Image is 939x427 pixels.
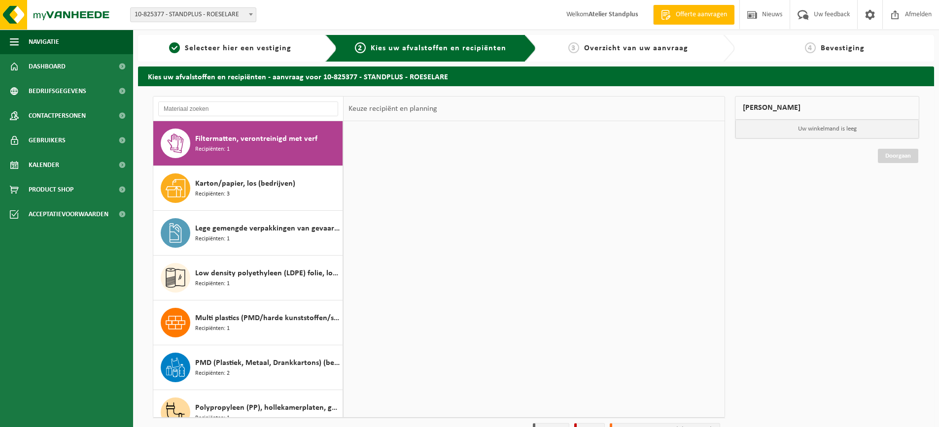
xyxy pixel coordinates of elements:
span: Selecteer hier een vestiging [185,44,291,52]
strong: Atelier Standplus [589,11,638,18]
span: Recipiënten: 2 [195,369,230,378]
span: Low density polyethyleen (LDPE) folie, los, gekleurd [195,267,340,279]
iframe: chat widget [5,405,165,427]
span: Navigatie [29,30,59,54]
span: Overzicht van uw aanvraag [584,44,688,52]
button: Lege gemengde verpakkingen van gevaarlijke stoffen Recipiënten: 1 [153,211,343,256]
span: Product Shop [29,177,73,202]
p: Uw winkelmand is leeg [735,120,919,138]
span: Dashboard [29,54,66,79]
span: Contactpersonen [29,103,86,128]
button: Multi plastics (PMD/harde kunststoffen/spanbanden/EPS/folie naturel/folie gemengd) Recipiënten: 1 [153,300,343,345]
span: 10-825377 - STANDPLUS - ROESELARE [130,7,256,22]
span: Polypropyleen (PP), hollekamerplaten, gekleurd [195,402,340,414]
input: Materiaal zoeken [158,101,338,116]
div: Keuze recipiënt en planning [344,97,442,121]
button: Filtermatten, verontreinigd met verf Recipiënten: 1 [153,121,343,166]
a: Doorgaan [878,149,918,163]
span: 3 [568,42,579,53]
span: 1 [169,42,180,53]
span: Recipiënten: 1 [195,234,230,244]
div: [PERSON_NAME] [735,96,919,120]
span: Gebruikers [29,128,66,153]
button: Low density polyethyleen (LDPE) folie, los, gekleurd Recipiënten: 1 [153,256,343,300]
span: Kalender [29,153,59,177]
span: 2 [355,42,366,53]
a: Offerte aanvragen [653,5,734,25]
span: Recipiënten: 1 [195,324,230,333]
span: 10-825377 - STANDPLUS - ROESELARE [131,8,256,22]
span: Bevestiging [821,44,865,52]
span: Recipiënten: 3 [195,190,230,199]
span: Recipiënten: 1 [195,414,230,423]
span: Recipiënten: 1 [195,279,230,289]
button: PMD (Plastiek, Metaal, Drankkartons) (bedrijven) Recipiënten: 2 [153,345,343,390]
button: Karton/papier, los (bedrijven) Recipiënten: 3 [153,166,343,211]
span: Filtermatten, verontreinigd met verf [195,133,317,145]
span: Multi plastics (PMD/harde kunststoffen/spanbanden/EPS/folie naturel/folie gemengd) [195,312,340,324]
span: Offerte aanvragen [673,10,730,20]
span: PMD (Plastiek, Metaal, Drankkartons) (bedrijven) [195,357,340,369]
span: Kies uw afvalstoffen en recipiënten [371,44,506,52]
span: Lege gemengde verpakkingen van gevaarlijke stoffen [195,223,340,234]
span: 4 [805,42,816,53]
span: Recipiënten: 1 [195,145,230,154]
a: 1Selecteer hier een vestiging [143,42,317,54]
span: Bedrijfsgegevens [29,79,86,103]
span: Acceptatievoorwaarden [29,202,108,227]
span: Karton/papier, los (bedrijven) [195,178,295,190]
h2: Kies uw afvalstoffen en recipiënten - aanvraag voor 10-825377 - STANDPLUS - ROESELARE [138,66,934,86]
